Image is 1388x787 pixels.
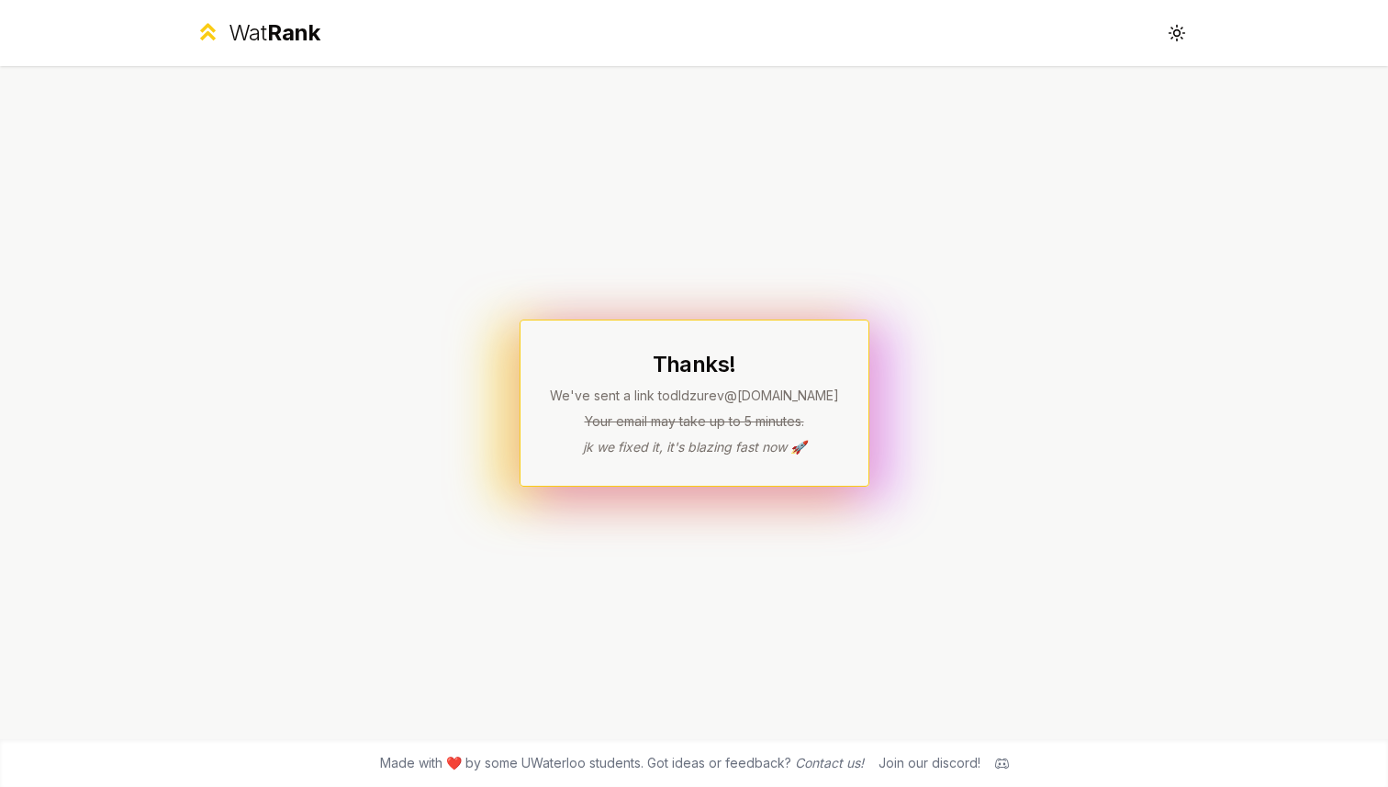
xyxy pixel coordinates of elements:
p: jk we fixed it, it's blazing fast now 🚀 [550,438,839,456]
p: We've sent a link to dldzurev @[DOMAIN_NAME] [550,387,839,405]
a: WatRank [195,18,320,48]
span: Rank [267,19,320,46]
h1: Thanks! [550,350,839,379]
p: Your email may take up to 5 minutes. [550,412,839,431]
a: Contact us! [795,755,864,770]
span: Made with ❤️ by some UWaterloo students. Got ideas or feedback? [380,754,864,772]
div: Join our discord! [879,754,980,772]
div: Wat [229,18,320,48]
